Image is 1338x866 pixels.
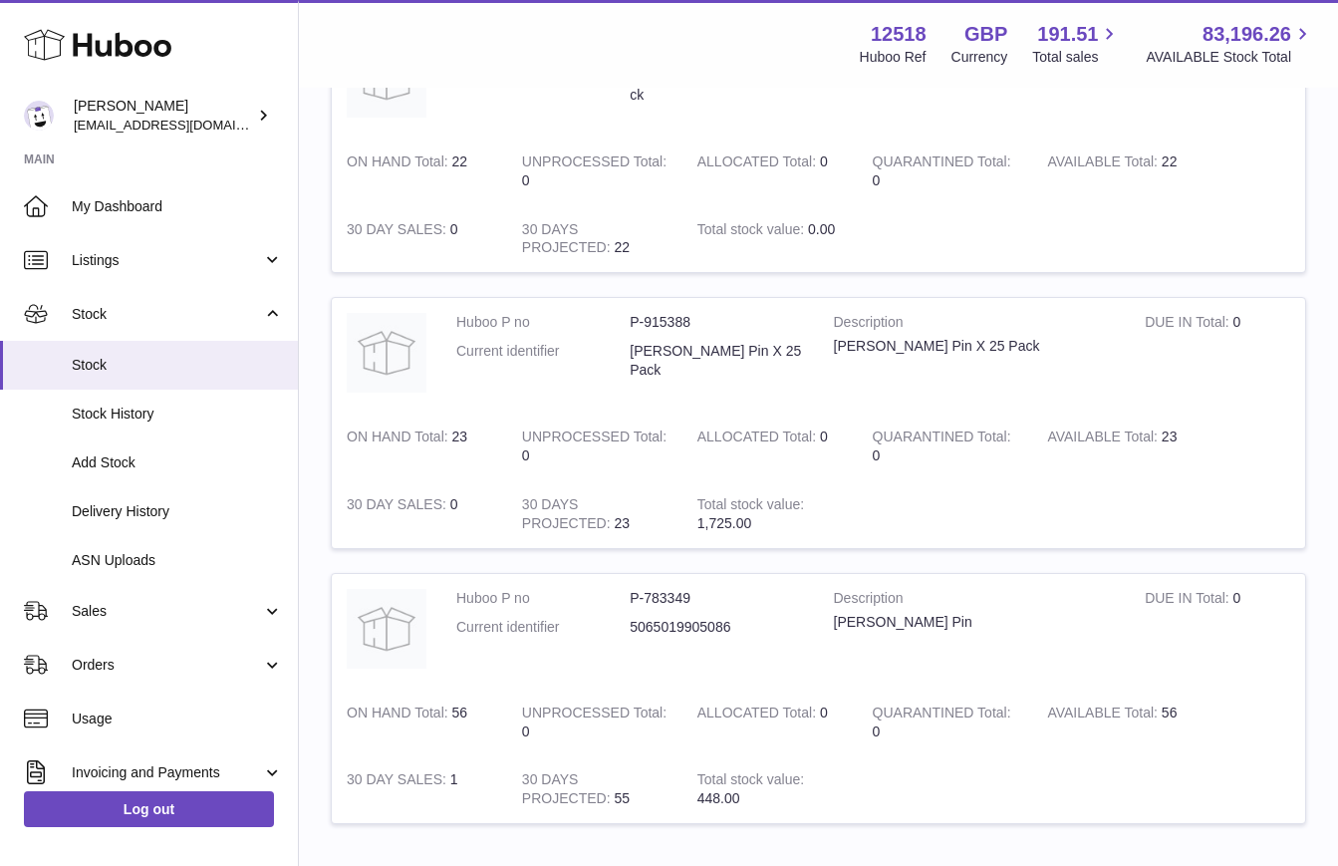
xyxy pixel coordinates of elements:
td: 23 [332,413,507,480]
strong: ALLOCATED Total [697,429,820,449]
span: Stock [72,305,262,324]
span: Stock History [72,405,283,424]
span: My Dashboard [72,197,283,216]
td: 0 [507,413,682,480]
strong: 30 DAYS PROJECTED [522,771,615,811]
div: [PERSON_NAME] Pin [834,613,1116,632]
span: Invoicing and Payments [72,763,262,782]
strong: ON HAND Total [347,705,452,725]
span: ASN Uploads [72,551,283,570]
dt: Current identifier [456,618,630,637]
strong: DUE IN Total [1145,314,1232,335]
strong: 30 DAY SALES [347,496,450,517]
span: 83,196.26 [1203,21,1291,48]
span: Stock [72,356,283,375]
img: caitlin@fancylamp.co [24,101,54,131]
td: 22 [1032,138,1207,205]
td: 0 [507,138,682,205]
span: 1,725.00 [697,515,752,531]
a: 83,196.26 AVAILABLE Stock Total [1146,21,1314,67]
div: Currency [951,48,1008,67]
div: [PERSON_NAME] Pin X 25 Pack [834,337,1116,356]
div: [PERSON_NAME] [74,97,253,135]
td: 23 [507,480,682,548]
span: 0 [873,723,881,739]
strong: Description [834,313,1116,337]
strong: AVAILABLE Total [1047,429,1161,449]
dt: Huboo P no [456,589,630,608]
td: 0 [1130,574,1305,689]
strong: QUARANTINED Total [873,153,1011,174]
strong: 30 DAYS PROJECTED [522,496,615,536]
strong: 30 DAYS PROJECTED [522,221,615,261]
img: product image [347,589,426,669]
td: 56 [1032,689,1207,756]
td: 22 [507,205,682,273]
strong: 30 DAY SALES [347,771,450,792]
td: 0 [682,413,858,480]
span: AVAILABLE Stock Total [1146,48,1314,67]
strong: ALLOCATED Total [697,705,820,725]
dd: P-783349 [630,589,803,608]
strong: AVAILABLE Total [1047,153,1161,174]
span: Add Stock [72,453,283,472]
div: Huboo Ref [860,48,927,67]
a: 191.51 Total sales [1032,21,1121,67]
span: 191.51 [1037,21,1098,48]
td: 0 [1130,298,1305,413]
strong: ON HAND Total [347,429,452,449]
td: 22 [332,138,507,205]
strong: UNPROCESSED Total [522,153,667,174]
a: Log out [24,791,274,827]
span: 448.00 [697,790,740,806]
td: 55 [507,755,682,823]
td: 0 [682,689,858,756]
strong: AVAILABLE Total [1047,705,1161,725]
strong: Total stock value [697,496,804,517]
span: Orders [72,656,262,675]
strong: UNPROCESSED Total [522,705,667,725]
strong: Description [834,589,1116,613]
td: 56 [332,689,507,756]
dd: [PERSON_NAME] Pin X 25 Pack [630,342,803,380]
td: 0 [332,205,507,273]
strong: 12518 [871,21,927,48]
span: Usage [72,710,283,728]
span: Delivery History [72,502,283,521]
strong: ON HAND Total [347,153,452,174]
strong: 30 DAY SALES [347,221,450,242]
strong: ALLOCATED Total [697,153,820,174]
span: [EMAIL_ADDRESS][DOMAIN_NAME] [74,117,293,133]
strong: UNPROCESSED Total [522,429,667,449]
strong: QUARANTINED Total [873,429,1011,449]
span: 0 [873,172,881,188]
span: Total sales [1032,48,1121,67]
dt: Huboo P no [456,313,630,332]
td: 0 [507,689,682,756]
span: Sales [72,602,262,621]
td: 1 [332,755,507,823]
td: 0 [682,138,858,205]
strong: Total stock value [697,221,808,242]
dd: 5065019905086 [630,618,803,637]
td: 23 [1032,413,1207,480]
strong: DUE IN Total [1145,590,1232,611]
td: 0 [332,480,507,548]
strong: Total stock value [697,771,804,792]
strong: QUARANTINED Total [873,705,1011,725]
span: Listings [72,251,262,270]
img: product image [347,313,426,393]
span: 0.00 [808,221,835,237]
dd: P-915388 [630,313,803,332]
span: 0 [873,447,881,463]
strong: GBP [964,21,1007,48]
dt: Current identifier [456,342,630,380]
